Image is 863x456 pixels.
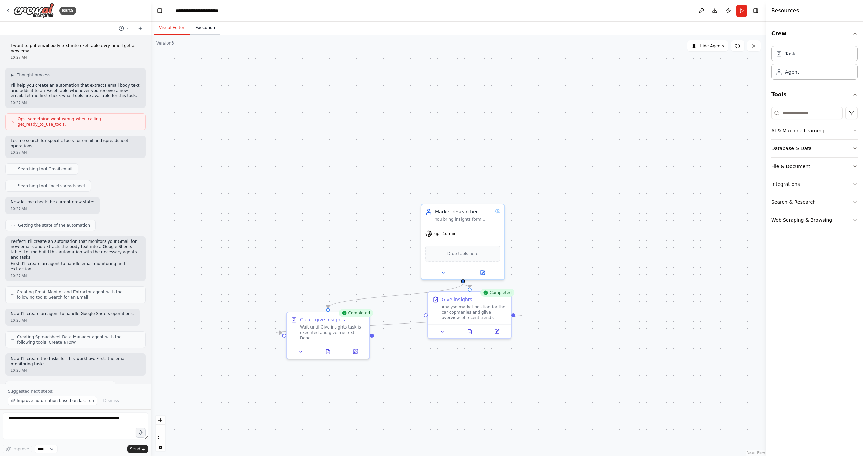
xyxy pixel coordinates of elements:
[427,291,512,339] div: CompletedGive insightsAnalyse market position for the car copmanies and giive overview of recent ...
[17,398,94,403] span: Improve automation based on last run
[154,21,190,35] button: Visual Editor
[11,356,140,367] p: Now I'll create the tasks for this workflow. First, the email monitoring task:
[11,239,140,260] p: Perfect! I'll create an automation that monitors your Gmail for new emails and extracts the body ...
[12,446,29,452] span: Improve
[771,43,858,85] div: Crew
[421,204,505,280] div: Market researcherYou bring insights form market to the teamgpt-4o-miniDrop tools here
[8,396,97,405] button: Improve automation based on last run
[11,83,140,99] p: I'll help you create an automation that extracts email body text and adds it to an Excel table wh...
[17,334,140,345] span: Creating Spreadsheet Data Manager agent with the following tools: Create a Row
[11,72,50,78] button: ▶Thought process
[771,122,858,139] button: AI & Machine Learning
[155,6,165,16] button: Hide left sidebar
[785,68,799,75] div: Agent
[156,416,165,425] button: zoom in
[771,24,858,43] button: Crew
[11,311,134,317] p: Now I'll create an agent to handle Google Sheets operations:
[11,43,140,54] p: I want to put email body text into exel table evry time I get a new email
[13,3,54,18] img: Logo
[771,145,812,152] div: Database & Data
[771,175,858,193] button: Integrations
[344,348,367,356] button: Open in side panel
[11,206,94,211] div: 10:27 AM
[785,50,795,57] div: Task
[771,104,858,234] div: Tools
[771,211,858,229] button: Web Scraping & Browsing
[156,425,165,433] button: zoom out
[771,181,800,188] div: Integrations
[687,40,728,51] button: Hide Agents
[11,55,140,60] div: 10:27 AM
[100,396,122,405] button: Dismiss
[747,451,765,455] a: React Flow attribution
[442,296,472,303] div: Give insights
[176,7,233,14] nav: breadcrumb
[18,166,72,172] span: Searching tool Gmail email
[18,116,140,127] span: Ops, something went wrong when calling get_ready_to_use_tools.
[480,289,514,297] div: Completed
[156,442,165,451] button: toggle interactivity
[771,158,858,175] button: File & Document
[771,199,816,205] div: Search & Research
[17,72,50,78] span: Thought process
[59,7,76,15] div: BETA
[435,208,492,215] div: Market researcher
[751,6,761,16] button: Hide right sidebar
[11,368,140,373] div: 10:28 AM
[771,193,858,211] button: Search & Research
[11,273,140,278] div: 10:27 AM
[339,309,373,317] div: Completed
[435,217,492,222] div: You bring insights form market to the team
[771,163,810,170] div: File & Document
[156,416,165,451] div: React Flow controls
[11,100,140,105] div: 10:27 AM
[286,312,370,359] div: CompletedClean give insightsWait until Give insights task is executed and give me text Done
[447,250,479,257] span: Drop tools here
[700,43,724,49] span: Hide Agents
[455,327,484,336] button: View output
[17,289,140,300] span: Creating Email Monitor and Extractor agent with the following tools: Search for an Email
[18,223,90,228] span: Getting the state of the automation
[11,318,134,323] div: 10:28 AM
[325,283,466,308] g: Edge from ef39d564-4fef-4657-9cc3-a1f932c3f453 to 25b1f614-d17a-4985-ad08-d1f2c3cd6000
[771,7,799,15] h4: Resources
[11,261,140,272] p: First, I'll create an agent to handle email monitoring and extraction:
[275,312,522,336] g: Edge from 5ad84998-ef68-4065-a392-adc49c06ba40 to 25b1f614-d17a-4985-ad08-d1f2c3cd6000
[18,183,85,189] span: Searching tool Excel spreadsheet
[116,24,132,32] button: Switch to previous chat
[771,85,858,104] button: Tools
[442,304,507,320] div: Analyse market position for the car copmanies and giive overview of recent trends
[314,348,343,356] button: View output
[11,138,140,149] p: Let me search for specific tools for email and spreadsheet operations:
[8,389,143,394] p: Suggested next steps:
[190,21,220,35] button: Execution
[103,398,119,403] span: Dismiss
[11,150,140,155] div: 10:27 AM
[127,445,148,453] button: Send
[135,24,146,32] button: Start a new chat
[11,72,14,78] span: ▶
[771,140,858,157] button: Database & Data
[11,200,94,205] p: Now let me check the current crew state:
[136,428,146,438] button: Click to speak your automation idea
[771,217,832,223] div: Web Scraping & Browsing
[156,433,165,442] button: fit view
[464,268,502,277] button: Open in side panel
[485,327,508,336] button: Open in side panel
[156,40,174,46] div: Version 3
[130,446,140,452] span: Send
[771,127,824,134] div: AI & Machine Learning
[300,316,345,323] div: Clean give insights
[459,281,473,290] g: Edge from ef39d564-4fef-4657-9cc3-a1f932c3f453 to 5ad84998-ef68-4065-a392-adc49c06ba40
[3,445,32,453] button: Improve
[434,231,458,236] span: gpt-4o-mini
[300,324,365,341] div: Wait until Give insights task is executed and give me text Done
